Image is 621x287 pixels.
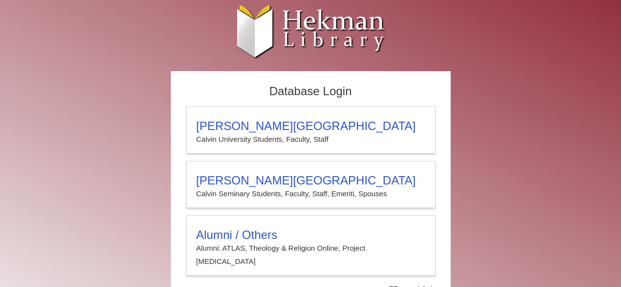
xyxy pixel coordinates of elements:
summary: Alumni / OthersAlumni: ATLAS, Theology & Religion Online, Project [MEDICAL_DATA] [196,228,425,268]
p: Calvin Seminary Students, Faculty, Staff, Emeriti, Spouses [196,187,425,200]
p: Calvin University Students, Faculty, Staff [196,133,425,146]
h3: [PERSON_NAME][GEOGRAPHIC_DATA] [196,119,425,133]
h2: Database Login [181,81,440,102]
a: [PERSON_NAME][GEOGRAPHIC_DATA]Calvin University Students, Faculty, Staff [186,106,435,154]
p: Alumni: ATLAS, Theology & Religion Online, Project [MEDICAL_DATA] [196,242,425,268]
h3: [PERSON_NAME][GEOGRAPHIC_DATA] [196,174,425,187]
h3: Alumni / Others [196,228,425,242]
a: [PERSON_NAME][GEOGRAPHIC_DATA]Calvin Seminary Students, Faculty, Staff, Emeriti, Spouses [186,161,435,208]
